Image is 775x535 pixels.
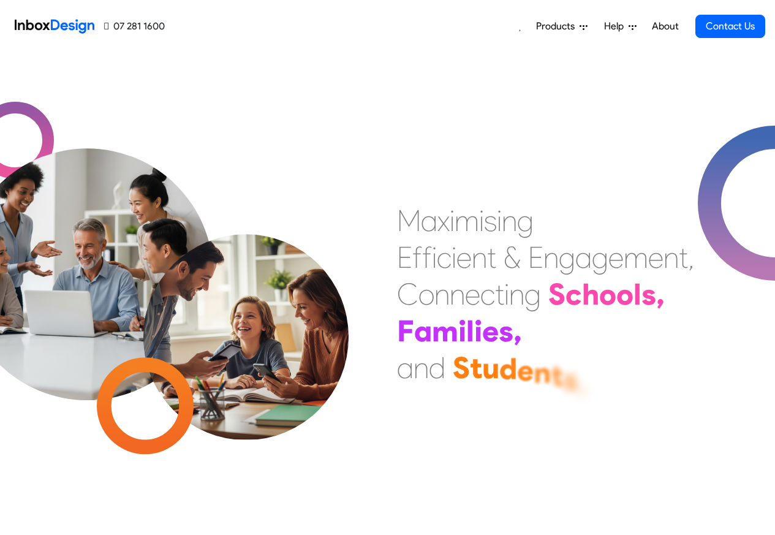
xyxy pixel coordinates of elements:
div: e [648,239,663,276]
div: e [482,313,499,349]
div: & [504,239,521,276]
div: f [422,239,432,276]
a: 07 281 1600 [104,19,165,34]
div: S [453,349,470,386]
div: t [495,276,504,313]
div: S [548,276,565,313]
div: o [616,276,633,313]
div: c [480,276,495,313]
div: g [592,239,608,276]
div: i [452,239,456,276]
a: Contact Us [695,15,765,38]
div: u [482,349,499,386]
div: F [397,313,414,349]
div: i [458,313,466,349]
div: x [437,202,450,239]
div: . [578,365,586,402]
a: Help [599,14,641,39]
div: , [513,313,522,349]
div: e [456,239,472,276]
div: m [432,313,458,349]
div: Maximising Efficient & Engagement, Connecting Schools, Families, and Students. [397,202,694,386]
div: o [599,276,616,313]
div: a [421,202,437,239]
div: i [474,313,482,349]
div: n [472,239,487,276]
a: About [648,14,682,39]
div: t [487,239,496,276]
div: s [499,313,513,349]
div: e [608,239,624,276]
div: n [534,354,551,391]
div: d [499,351,517,387]
div: n [450,276,465,313]
div: M [397,202,421,239]
div: i [450,202,455,239]
div: g [559,239,575,276]
div: n [509,276,524,313]
div: n [543,239,559,276]
div: e [465,276,480,313]
div: g [524,276,541,313]
div: s [563,361,578,398]
img: parents_with_child.png [118,183,374,440]
div: , [656,276,665,313]
div: f [412,239,422,276]
div: i [432,239,437,276]
div: g [517,202,534,239]
div: a [397,349,414,386]
div: s [484,202,497,239]
div: a [414,313,432,349]
span: Products [536,19,580,34]
div: a [575,239,592,276]
div: h [582,276,599,313]
div: n [663,239,679,276]
div: t [551,357,563,394]
div: i [479,202,484,239]
div: m [624,239,648,276]
div: l [633,276,641,313]
div: c [437,239,452,276]
div: e [517,352,534,389]
div: n [414,349,429,386]
div: d [429,349,445,386]
div: i [497,202,502,239]
div: n [502,202,517,239]
a: Products [531,14,592,39]
div: E [397,239,412,276]
div: C [397,276,418,313]
div: s [641,276,656,313]
div: m [455,202,479,239]
div: o [418,276,434,313]
span: Help [604,19,629,34]
div: E [528,239,543,276]
div: c [565,276,582,313]
div: t [470,349,482,386]
div: l [466,313,474,349]
div: n [434,276,450,313]
div: , [688,239,694,276]
div: t [679,239,688,276]
div: i [504,276,509,313]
